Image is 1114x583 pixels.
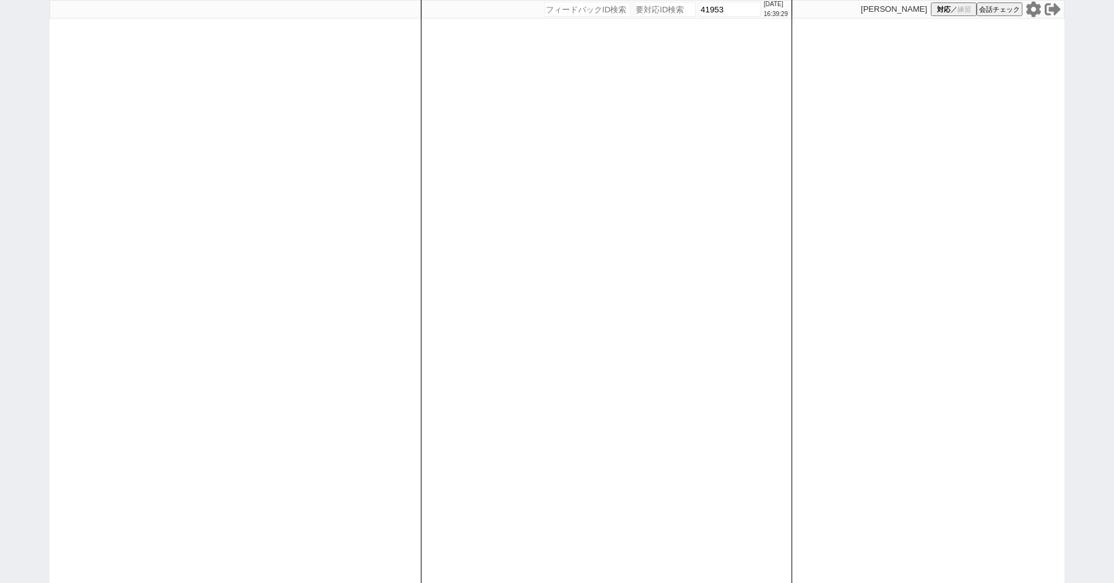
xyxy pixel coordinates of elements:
span: 練習 [957,5,971,14]
span: 対応 [937,5,951,14]
button: 会話チェック [977,2,1022,16]
p: [PERSON_NAME] [861,4,927,14]
input: 要対応ID検索 [634,2,696,17]
input: お客様ID検索 [699,2,761,17]
p: 16:39:29 [764,9,788,19]
span: 会話チェック [979,5,1020,14]
button: 対応／練習 [931,2,977,16]
input: フィードバックID検索 [544,2,631,17]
